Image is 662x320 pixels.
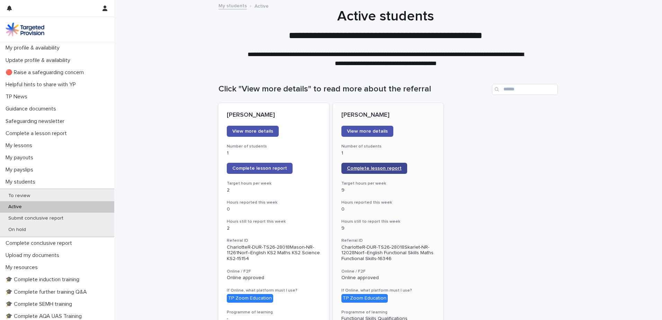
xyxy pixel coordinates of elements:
div: TP Zoom Education [227,294,273,303]
p: To review [3,193,36,199]
p: Online approved [341,275,435,281]
p: 🎓 Complete SEMH training [3,301,78,308]
h1: Active students [216,8,555,25]
p: CharlotteR-DUR-TS26-28018Mason-NR-11261Norf--English KS2 Maths KS2 Science KS2-15154 [227,245,321,262]
h3: Hours still to report this week [227,219,321,224]
h3: Target hours per week [341,181,435,186]
h3: Hours reported this week [341,200,435,205]
h3: Programme of learning [341,310,435,315]
p: [PERSON_NAME] [227,112,321,119]
h3: Number of students [227,144,321,149]
p: Guidance documents [3,106,62,112]
p: 2 [227,225,321,231]
p: 2 [227,187,321,193]
a: Complete lesson report [341,163,407,174]
p: 0 [341,206,435,212]
a: Complete lesson report [227,163,293,174]
p: On hold [3,227,32,233]
h3: Programme of learning [227,310,321,315]
h3: If Online, what platform must I use? [341,288,435,293]
span: Complete lesson report [347,166,402,171]
a: View more details [341,126,393,137]
p: My resources [3,264,43,271]
h3: Hours reported this week [227,200,321,205]
p: My lessons [3,142,38,149]
p: 1 [341,150,435,156]
p: 🎓 Complete AQA UAS Training [3,313,87,320]
input: Search [492,84,558,95]
p: 0 [227,206,321,212]
p: My payslips [3,167,39,173]
p: My profile & availability [3,45,65,51]
h3: Online / F2F [227,269,321,274]
img: M5nRWzHhSzIhMunXDL62 [6,23,44,36]
h3: Referral ID [227,238,321,243]
a: View more details [227,126,279,137]
p: 9 [341,187,435,193]
h3: Referral ID [341,238,435,243]
p: CharlotteR-DUR-TS26-28018Skarlet-NR-12028Norf--English Functional Skills Maths Functional Skills-... [341,245,435,262]
p: Active [3,204,27,210]
p: 🎓 Complete induction training [3,276,85,283]
h3: If Online, what platform must I use? [227,288,321,293]
span: Complete lesson report [232,166,287,171]
p: Submit conclusive report [3,215,69,221]
p: My students [3,179,41,185]
h3: Online / F2F [341,269,435,274]
p: 9 [341,225,435,231]
p: 🎓 Complete further training Q&A [3,289,92,295]
span: View more details [347,129,388,134]
h3: Hours still to report this week [341,219,435,224]
h3: Target hours per week [227,181,321,186]
span: View more details [232,129,273,134]
p: Online approved [227,275,321,281]
p: Complete conclusive report [3,240,78,247]
p: Safeguarding newsletter [3,118,70,125]
div: TP Zoom Education [341,294,388,303]
p: Complete a lesson report [3,130,72,137]
p: Active [254,2,269,9]
p: Update profile & availability [3,57,76,64]
p: Upload my documents [3,252,65,259]
p: [PERSON_NAME] [341,112,435,119]
p: Helpful hints to share with YP [3,81,81,88]
p: 1 [227,150,321,156]
a: My students [218,1,247,9]
p: TP News [3,94,33,100]
p: 🔴 Raise a safeguarding concern [3,69,89,76]
p: My payouts [3,154,39,161]
h3: Number of students [341,144,435,149]
h1: Click "View more details" to read more about the referral [218,84,489,94]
